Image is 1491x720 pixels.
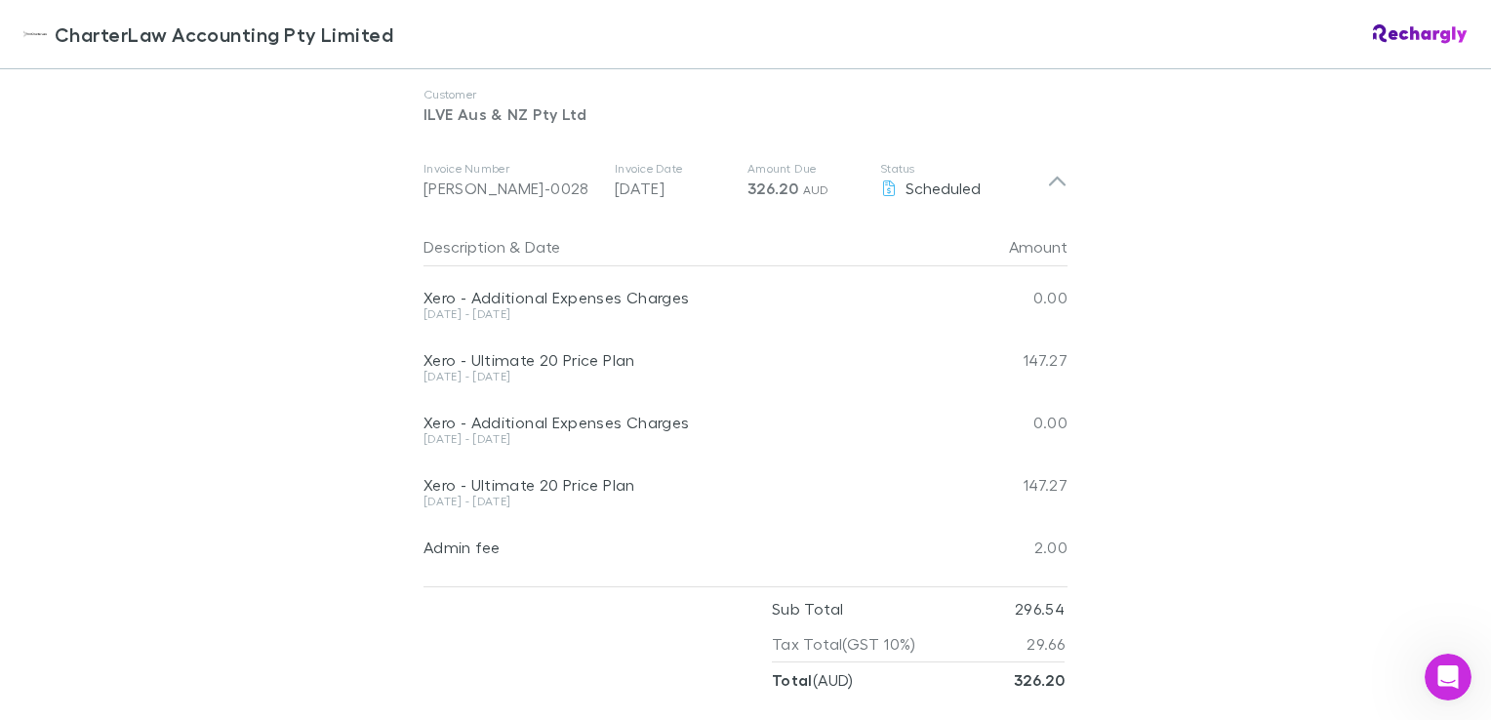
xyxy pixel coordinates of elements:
p: Invoice Date [615,161,732,177]
strong: Total [772,670,813,690]
iframe: Intercom live chat [1425,654,1471,700]
p: Tax Total (GST 10%) [772,626,916,661]
div: 0.00 [950,391,1068,454]
span: CharterLaw Accounting Pty Limited [55,20,393,49]
div: 2.00 [950,516,1068,579]
div: 147.27 [950,329,1068,391]
span: 326.20 [747,179,798,198]
div: Xero - Ultimate 20 Price Plan [423,475,950,495]
p: Customer [423,87,1068,102]
button: Date [525,227,560,266]
div: Xero - Additional Expenses Charges [423,288,950,307]
div: Xero - Ultimate 20 Price Plan [423,350,950,370]
p: ( AUD ) [772,662,854,698]
strong: 326.20 [1014,670,1065,690]
span: Scheduled [906,179,981,197]
div: Invoice Number[PERSON_NAME]-0028Invoice Date[DATE]Amount Due326.20 AUDStatusScheduled [408,141,1083,220]
div: 0.00 [950,266,1068,329]
div: [DATE] - [DATE] [423,371,950,382]
div: [DATE] - [DATE] [423,496,950,507]
p: 296.54 [1015,591,1065,626]
div: Admin fee [423,538,950,557]
p: Status [880,161,1047,177]
p: Amount Due [747,161,865,177]
div: Xero - Additional Expenses Charges [423,413,950,432]
div: 147.27 [950,454,1068,516]
div: [DATE] - [DATE] [423,308,950,320]
p: [DATE] [615,177,732,200]
div: [PERSON_NAME]-0028 [423,177,599,200]
div: & [423,227,943,266]
div: [DATE] - [DATE] [423,433,950,445]
span: AUD [803,182,829,197]
p: Invoice Number [423,161,599,177]
p: Sub Total [772,591,843,626]
p: ILVE Aus & NZ Pty Ltd [423,102,1068,126]
button: Description [423,227,505,266]
p: 29.66 [1027,626,1065,661]
img: Rechargly Logo [1373,24,1468,44]
img: CharterLaw Accounting Pty Limited's Logo [23,22,47,46]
